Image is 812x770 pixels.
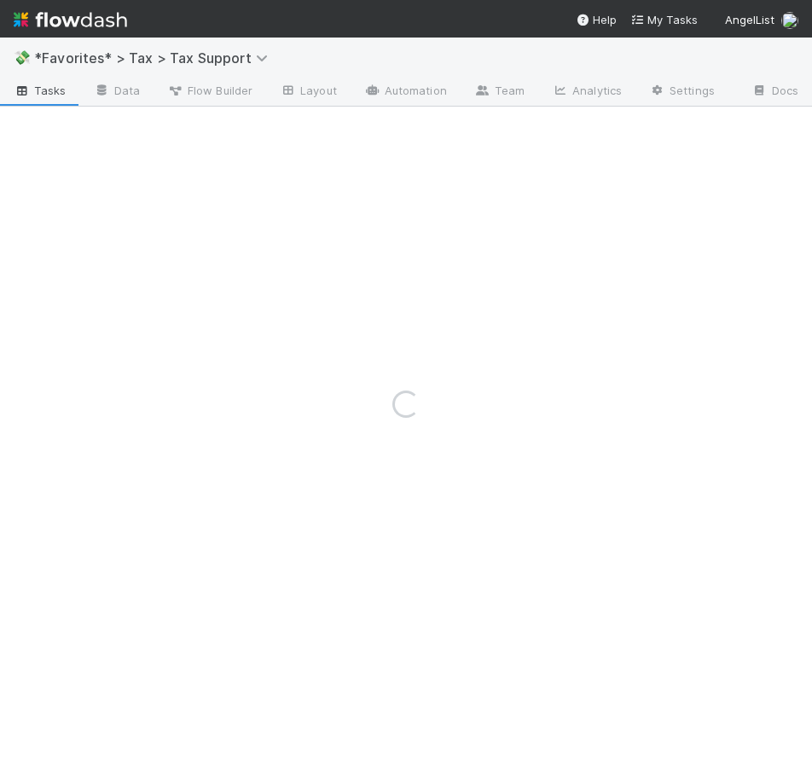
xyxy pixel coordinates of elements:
[576,11,617,28] div: Help
[725,13,774,26] span: AngelList
[630,11,698,28] a: My Tasks
[630,13,698,26] span: My Tasks
[14,5,127,34] img: logo-inverted-e16ddd16eac7371096b0.svg
[781,12,798,29] img: avatar_37569647-1c78-4889-accf-88c08d42a236.png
